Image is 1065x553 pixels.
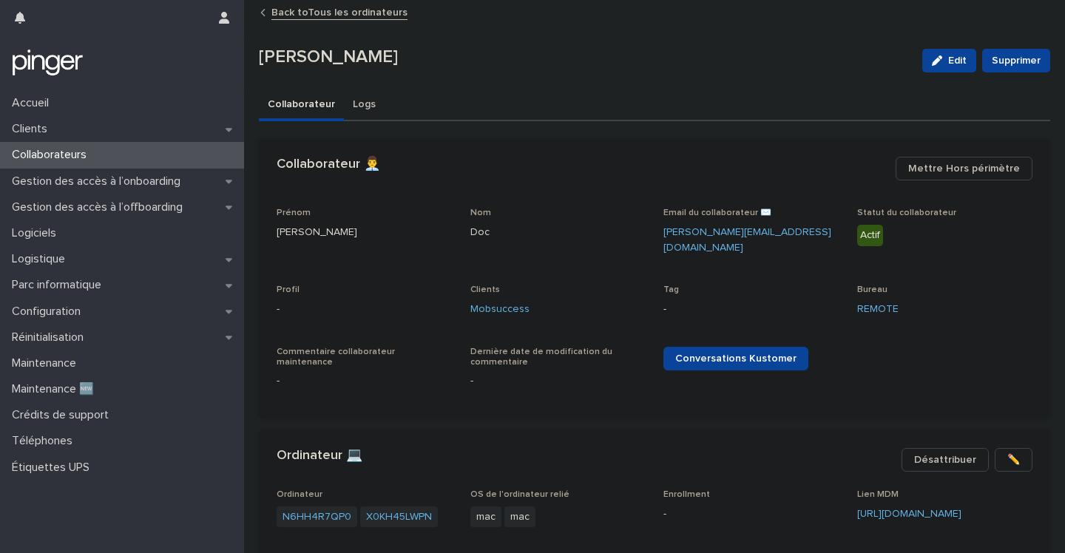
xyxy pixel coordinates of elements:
span: Clients [470,285,500,294]
p: [PERSON_NAME] [259,47,910,68]
a: Back toTous les ordinateurs [271,3,408,20]
a: Conversations Kustomer [663,347,808,370]
a: REMOTE [857,302,899,317]
span: Lien MDM [857,490,899,499]
button: ✏️ [995,448,1032,472]
a: X0KH45LWPN [366,509,432,525]
button: Désattribuer [902,448,989,472]
h2: Ordinateur 💻 [277,448,362,464]
p: - [663,302,839,317]
span: mac [504,506,535,528]
button: Edit [922,49,976,72]
p: Logistique [6,252,77,266]
p: - [470,373,646,389]
button: Collaborateur [259,90,344,121]
span: ✏️ [1007,452,1020,467]
a: [URL][DOMAIN_NAME] [857,509,961,519]
span: Bureau [857,285,887,294]
a: N6HH4R7QP0 [283,509,351,525]
button: Supprimer [982,49,1050,72]
button: Logs [344,90,385,121]
span: Mettre Hors périmètre [908,161,1020,176]
p: Téléphones [6,434,84,448]
p: Accueil [6,96,61,110]
span: Supprimer [992,53,1041,68]
p: Étiquettes UPS [6,461,101,475]
p: Logiciels [6,226,68,240]
span: Prénom [277,208,311,217]
p: Gestion des accès à l’offboarding [6,200,195,214]
span: OS de l'ordinateur relié [470,490,569,499]
p: - [277,373,453,389]
p: - [277,302,453,317]
span: Email du collaborateur ✉️ [663,208,771,217]
button: Mettre Hors périmètre [896,157,1032,180]
img: mTgBEunGTSyRkCgitkcU [12,48,84,78]
p: Crédits de support [6,408,121,422]
p: - [663,506,839,522]
span: Nom [470,208,491,217]
span: Commentaire collaborateur maintenance [277,347,395,367]
span: mac [470,506,501,528]
a: [PERSON_NAME][EMAIL_ADDRESS][DOMAIN_NAME] [663,227,831,253]
p: Maintenance 🆕 [6,382,106,396]
span: Désattribuer [914,452,976,467]
p: Maintenance [6,356,88,370]
span: Ordinateur [277,490,322,499]
div: Actif [857,225,883,246]
p: Parc informatique [6,278,113,292]
a: Mobsuccess [470,302,530,317]
p: Gestion des accès à l’onboarding [6,174,192,189]
h2: Collaborateur 👨‍💼 [277,157,380,173]
span: Edit [948,55,967,66]
span: Enrollment [663,490,710,499]
p: [PERSON_NAME] [277,225,453,240]
p: Collaborateurs [6,148,98,162]
p: Doc [470,225,646,240]
p: Clients [6,122,59,136]
p: Réinitialisation [6,330,95,345]
span: Tag [663,285,679,294]
p: Configuration [6,305,92,319]
span: Conversations Kustomer [675,353,797,364]
span: Dernière date de modification du commentaire [470,347,612,367]
span: Statut du collaborateur [857,208,956,217]
span: Profil [277,285,300,294]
